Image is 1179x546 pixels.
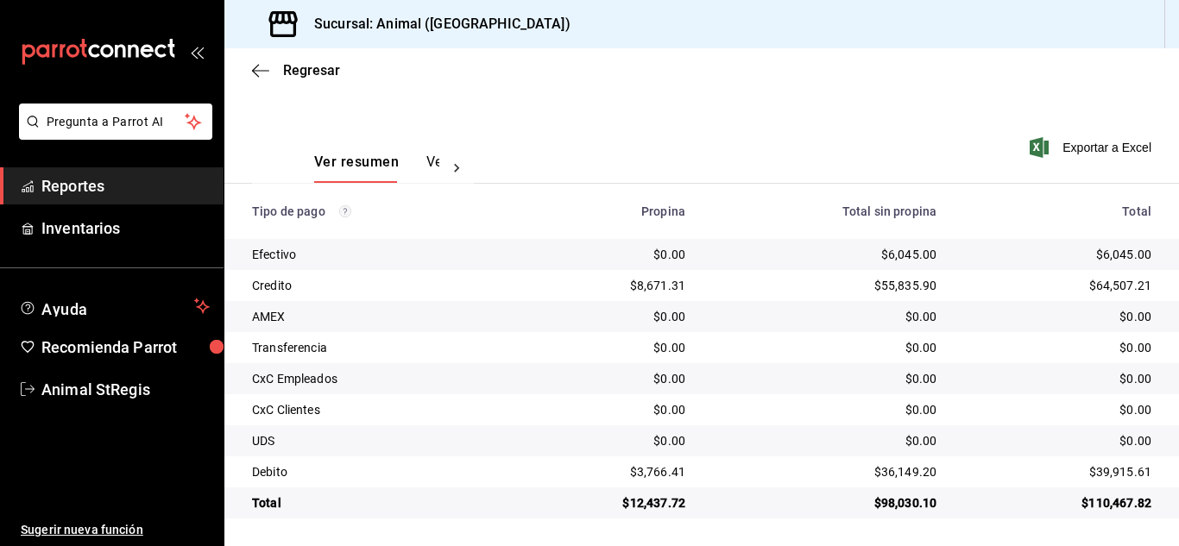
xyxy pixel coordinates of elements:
div: $0.00 [713,339,936,356]
div: CxC Empleados [252,370,500,387]
div: Tipo de pago [252,204,500,218]
button: Pregunta a Parrot AI [19,104,212,140]
div: Total [252,494,500,511]
span: Inventarios [41,217,210,240]
div: $0.00 [527,401,685,418]
a: Pregunta a Parrot AI [12,125,212,143]
div: UDS [252,432,500,449]
div: $110,467.82 [964,494,1151,511]
button: Regresar [252,62,340,78]
div: $0.00 [964,308,1151,325]
div: $0.00 [964,432,1151,449]
div: $0.00 [964,339,1151,356]
div: $36,149.20 [713,463,936,480]
span: Ayuda [41,296,187,317]
div: $98,030.10 [713,494,936,511]
span: Pregunta a Parrot AI [47,113,186,131]
div: $0.00 [713,401,936,418]
div: navigation tabs [314,154,439,183]
div: Debito [252,463,500,480]
span: Reportes [41,174,210,198]
div: $0.00 [713,308,936,325]
button: Ver resumen [314,154,399,183]
div: Propina [527,204,685,218]
div: $55,835.90 [713,277,936,294]
span: Animal StRegis [41,378,210,401]
div: $0.00 [527,370,685,387]
svg: Los pagos realizados con Pay y otras terminales son montos brutos. [339,205,351,217]
div: $12,437.72 [527,494,685,511]
div: $0.00 [713,432,936,449]
div: $3,766.41 [527,463,685,480]
div: $0.00 [527,308,685,325]
div: $0.00 [527,339,685,356]
div: $6,045.00 [713,246,936,263]
h3: Sucursal: Animal ([GEOGRAPHIC_DATA]) [300,14,571,35]
div: Efectivo [252,246,500,263]
div: AMEX [252,308,500,325]
span: Sugerir nueva función [21,521,210,539]
div: $0.00 [713,370,936,387]
button: Ver pagos [426,154,491,183]
div: $8,671.31 [527,277,685,294]
div: $0.00 [964,401,1151,418]
div: $0.00 [527,432,685,449]
span: Recomienda Parrot [41,336,210,359]
div: Transferencia [252,339,500,356]
button: open_drawer_menu [190,45,204,59]
div: $39,915.61 [964,463,1151,480]
div: $0.00 [527,246,685,263]
div: CxC Clientes [252,401,500,418]
span: Regresar [283,62,340,78]
div: Credito [252,277,500,294]
div: $6,045.00 [964,246,1151,263]
div: Total [964,204,1151,218]
div: Total sin propina [713,204,936,218]
div: $0.00 [964,370,1151,387]
div: $64,507.21 [964,277,1151,294]
button: Exportar a Excel [1033,137,1151,158]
